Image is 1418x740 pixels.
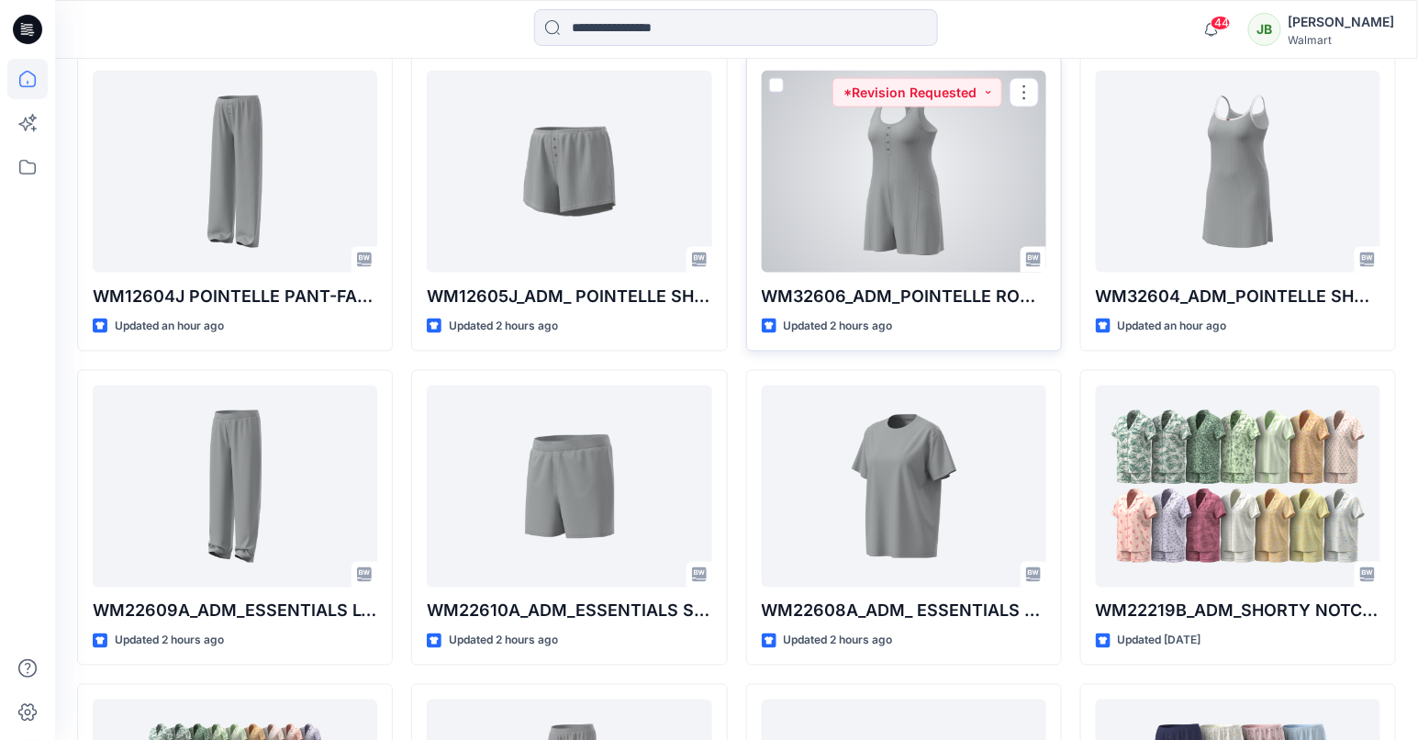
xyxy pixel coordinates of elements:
[1096,599,1380,624] p: WM22219B_ADM_SHORTY NOTCH SET_COLORWAY
[762,284,1046,309] p: WM32606_ADM_POINTELLE ROMPER
[1118,632,1201,651] p: Updated [DATE]
[427,71,711,273] a: WM12605J_ADM_ POINTELLE SHORT
[1096,386,1380,588] a: WM22219B_ADM_SHORTY NOTCH SET_COLORWAY
[1248,13,1281,46] div: JB
[449,317,558,336] p: Updated 2 hours ago
[1118,317,1227,336] p: Updated an hour ago
[762,599,1046,624] p: WM22608A_ADM_ ESSENTIALS TEE
[1096,284,1380,309] p: WM32604_ADM_POINTELLE SHORT CHEMISE
[115,632,224,651] p: Updated 2 hours ago
[449,632,558,651] p: Updated 2 hours ago
[93,599,377,624] p: WM22609A_ADM_ESSENTIALS LONG PANT
[427,386,711,588] a: WM22610A_ADM_ESSENTIALS SHORT
[1211,16,1231,30] span: 44
[1096,71,1380,273] a: WM32604_ADM_POINTELLE SHORT CHEMISE
[427,284,711,309] p: WM12605J_ADM_ POINTELLE SHORT
[115,317,224,336] p: Updated an hour ago
[1289,11,1395,33] div: [PERSON_NAME]
[93,284,377,309] p: WM12604J POINTELLE PANT-FAUX FLY & BUTTONS + PICOT
[784,317,893,336] p: Updated 2 hours ago
[1289,33,1395,47] div: Walmart
[762,71,1046,273] a: WM32606_ADM_POINTELLE ROMPER
[93,71,377,273] a: WM12604J POINTELLE PANT-FAUX FLY & BUTTONS + PICOT
[427,599,711,624] p: WM22610A_ADM_ESSENTIALS SHORT
[762,386,1046,588] a: WM22608A_ADM_ ESSENTIALS TEE
[93,386,377,588] a: WM22609A_ADM_ESSENTIALS LONG PANT
[784,632,893,651] p: Updated 2 hours ago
